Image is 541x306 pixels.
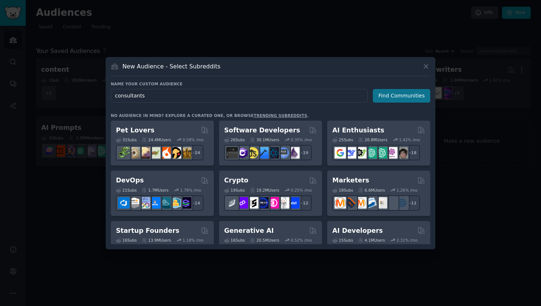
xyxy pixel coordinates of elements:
[149,147,160,159] img: turtle
[226,197,238,209] img: ethfinance
[180,147,191,159] img: dogbreed
[278,147,289,159] img: AskComputerScience
[118,197,130,209] img: azuredevops
[335,147,346,159] img: GoogleGeminiAI
[288,197,300,209] img: defi_
[224,176,248,185] h2: Crypto
[332,176,369,185] h2: Marketers
[170,147,181,159] img: PetAdvice
[345,147,356,159] img: DeepSeek
[268,197,279,209] img: defiblockchain
[149,197,160,209] img: DevOpsLinks
[397,188,418,193] div: 1.26 % /mo
[396,197,408,209] img: OnlineMarketing
[396,147,408,159] img: ArtificalIntelligence
[268,147,279,159] img: reactnative
[128,147,140,159] img: ballpython
[116,188,137,193] div: 21 Sub s
[159,197,171,209] img: platformengineering
[332,238,353,243] div: 15 Sub s
[142,188,169,193] div: 1.7M Users
[291,137,312,142] div: 0.35 % /mo
[111,89,368,103] input: Pick a short name, like "Digital Marketers" or "Movie-Goers"
[345,197,356,209] img: bigseo
[386,197,397,209] img: MarketingResearch
[332,137,353,142] div: 25 Sub s
[224,238,245,243] div: 16 Sub s
[142,137,171,142] div: 24.4M Users
[404,145,420,160] div: + 18
[358,137,387,142] div: 20.8M Users
[254,113,307,118] a: trending subreddits
[111,113,309,118] div: No audience in mind? Explore a curated one, or browse .
[116,137,137,142] div: 31 Sub s
[116,176,144,185] h2: DevOps
[250,188,279,193] div: 19.2M Users
[365,147,377,159] img: chatgpt_promptDesign
[358,238,385,243] div: 4.1M Users
[386,147,397,159] img: OpenAIDev
[116,126,155,135] h2: Pet Lovers
[250,238,279,243] div: 20.5M Users
[335,197,346,209] img: content_marketing
[224,226,274,235] h2: Generative AI
[257,147,269,159] img: iOSProgramming
[397,238,418,243] div: 2.31 % /mo
[404,195,420,211] div: + 11
[296,195,312,211] div: + 12
[111,81,430,86] h3: Name your custom audience
[183,137,204,142] div: 0.58 % /mo
[116,226,179,235] h2: Startup Founders
[332,226,383,235] h2: AI Developers
[128,197,140,209] img: AWS_Certified_Experts
[355,197,367,209] img: AskMarketing
[373,89,430,103] button: Find Communities
[332,188,353,193] div: 18 Sub s
[247,147,258,159] img: learnjavascript
[237,147,248,159] img: csharp
[278,197,289,209] img: CryptoNews
[355,147,367,159] img: AItoolsCatalog
[139,197,150,209] img: Docker_DevOps
[237,197,248,209] img: 0xPolygon
[224,126,300,135] h2: Software Developers
[116,238,137,243] div: 16 Sub s
[288,147,300,159] img: elixir
[180,188,201,193] div: 1.78 % /mo
[188,195,204,211] div: + 14
[365,197,377,209] img: Emailmarketing
[123,63,220,70] h3: New Audience - Select Subreddits
[332,126,384,135] h2: AI Enthusiasts
[247,197,258,209] img: ethstaker
[376,197,387,209] img: googleads
[224,188,245,193] div: 19 Sub s
[170,197,181,209] img: aws_cdk
[257,197,269,209] img: web3
[226,147,238,159] img: software
[296,145,312,160] div: + 19
[358,188,385,193] div: 6.6M Users
[376,147,387,159] img: chatgpt_prompts_
[118,147,130,159] img: herpetology
[139,147,150,159] img: leopardgeckos
[188,145,204,160] div: + 24
[142,238,171,243] div: 13.9M Users
[291,188,312,193] div: 0.25 % /mo
[180,197,191,209] img: PlatformEngineers
[224,137,245,142] div: 26 Sub s
[291,238,312,243] div: 0.52 % /mo
[159,147,171,159] img: cockatiel
[183,238,204,243] div: 1.18 % /mo
[250,137,279,142] div: 30.1M Users
[399,137,420,142] div: 1.42 % /mo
